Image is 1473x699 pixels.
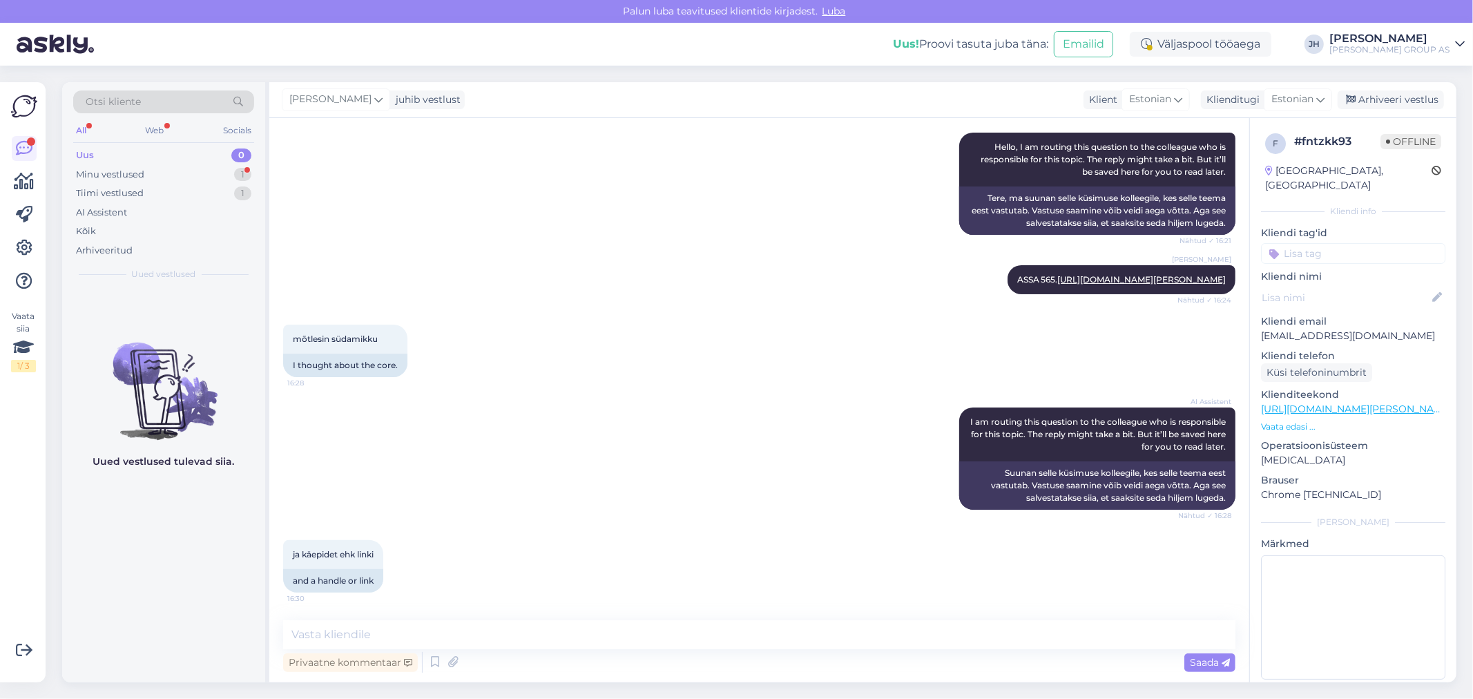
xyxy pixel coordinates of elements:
[1180,236,1231,246] span: Nähtud ✓ 16:21
[1261,243,1445,264] input: Lisa tag
[1057,274,1226,285] a: [URL][DOMAIN_NAME][PERSON_NAME]
[1329,44,1450,55] div: [PERSON_NAME] GROUP AS
[1180,396,1231,407] span: AI Assistent
[220,122,254,140] div: Socials
[1329,33,1465,55] a: [PERSON_NAME][PERSON_NAME] GROUP AS
[293,334,378,344] span: mõtlesin südamikku
[959,186,1235,235] div: Tere, ma suunan selle küsimuse kolleegile, kes selle teema eest vastutab. Vastuse saamine võib ve...
[1261,421,1445,433] p: Vaata edasi ...
[231,149,251,162] div: 0
[76,168,144,182] div: Minu vestlused
[143,122,167,140] div: Web
[1338,90,1444,109] div: Arhiveeri vestlus
[76,186,144,200] div: Tiimi vestlused
[293,549,374,559] span: ja käepidet ehk linki
[1261,439,1445,453] p: Operatsioonisüsteem
[1017,274,1226,285] span: ASSA 565.
[93,454,235,469] p: Uued vestlused tulevad siia.
[86,95,141,109] span: Otsi kliente
[1329,33,1450,44] div: [PERSON_NAME]
[1304,35,1324,54] div: JH
[11,310,36,372] div: Vaata siia
[1190,656,1230,669] span: Saada
[959,461,1235,510] div: Suunan selle küsimuse kolleegile, kes selle teema eest vastutab. Vastuse saamine võib veidi aega ...
[1261,488,1445,502] p: Chrome [TECHNICAL_ID]
[76,224,96,238] div: Kõik
[1177,295,1231,305] span: Nähtud ✓ 16:24
[283,653,418,672] div: Privaatne kommentaar
[73,122,89,140] div: All
[1262,290,1429,305] input: Lisa nimi
[76,206,127,220] div: AI Assistent
[893,37,919,50] b: Uus!
[1261,226,1445,240] p: Kliendi tag'id
[1294,133,1380,150] div: # fntzkk93
[289,92,372,107] span: [PERSON_NAME]
[1261,363,1372,382] div: Küsi telefoninumbrit
[1273,138,1278,149] span: f
[1172,254,1231,265] span: [PERSON_NAME]
[1261,516,1445,528] div: [PERSON_NAME]
[893,36,1048,52] div: Proovi tasuta juba täna:
[818,5,850,17] span: Luba
[283,569,383,593] div: and a handle or link
[1130,32,1271,57] div: Väljaspool tööaega
[11,360,36,372] div: 1 / 3
[1261,205,1445,218] div: Kliendi info
[287,593,339,604] span: 16:30
[11,93,37,119] img: Askly Logo
[283,354,407,377] div: I thought about the core.
[287,378,339,388] span: 16:28
[1261,269,1445,284] p: Kliendi nimi
[1261,473,1445,488] p: Brauser
[76,244,133,258] div: Arhiveeritud
[970,416,1228,452] span: I am routing this question to the colleague who is responsible for this topic. The reply might ta...
[1261,329,1445,343] p: [EMAIL_ADDRESS][DOMAIN_NAME]
[62,318,265,442] img: No chats
[1178,510,1231,521] span: Nähtud ✓ 16:28
[234,168,251,182] div: 1
[1271,92,1313,107] span: Estonian
[1129,92,1171,107] span: Estonian
[1261,349,1445,363] p: Kliendi telefon
[390,93,461,107] div: juhib vestlust
[1261,537,1445,551] p: Märkmed
[76,149,94,162] div: Uus
[234,186,251,200] div: 1
[1084,93,1117,107] div: Klient
[1261,453,1445,468] p: [MEDICAL_DATA]
[1261,387,1445,402] p: Klienditeekond
[1380,134,1441,149] span: Offline
[1201,93,1260,107] div: Klienditugi
[1261,314,1445,329] p: Kliendi email
[1054,31,1113,57] button: Emailid
[1265,164,1432,193] div: [GEOGRAPHIC_DATA], [GEOGRAPHIC_DATA]
[981,142,1228,177] span: Hello, I am routing this question to the colleague who is responsible for this topic. The reply m...
[132,268,196,280] span: Uued vestlused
